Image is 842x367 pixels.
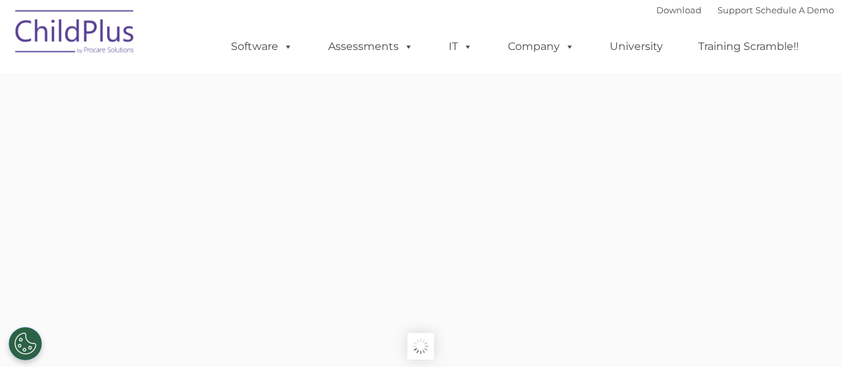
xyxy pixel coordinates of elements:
a: Assessments [315,33,427,60]
a: Company [495,33,588,60]
a: Schedule A Demo [755,5,834,15]
a: Support [718,5,753,15]
a: University [596,33,676,60]
a: IT [435,33,486,60]
font: | [656,5,834,15]
a: Download [656,5,702,15]
a: Software [218,33,306,60]
img: ChildPlus by Procare Solutions [9,1,142,67]
button: Cookies Settings [9,327,42,360]
a: Training Scramble!! [685,33,812,60]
